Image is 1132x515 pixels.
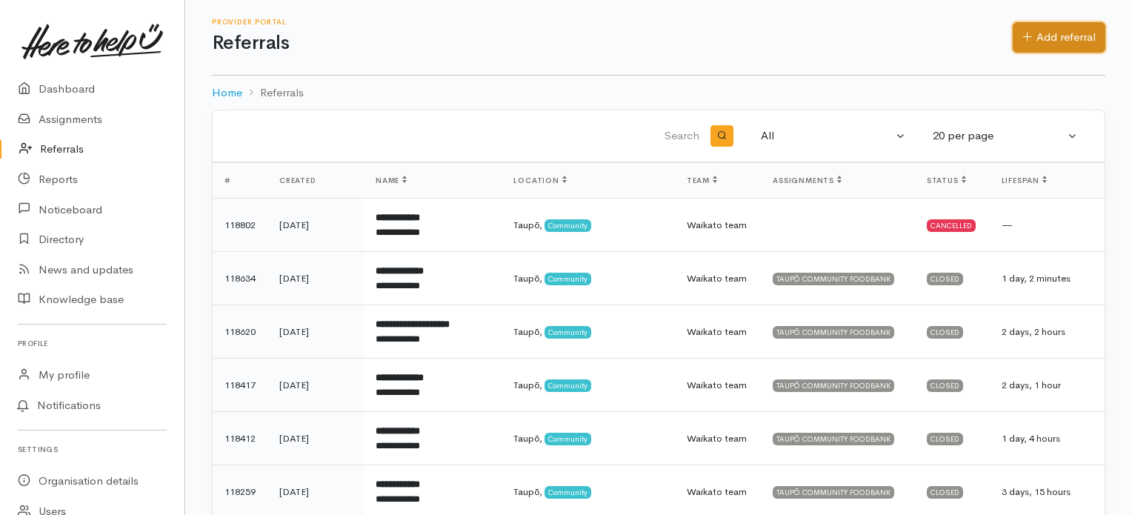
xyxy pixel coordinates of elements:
[279,219,309,231] time: [DATE]
[927,486,963,498] div: Closed
[927,273,963,285] div: Closed
[213,199,267,252] td: 118802
[773,433,894,445] div: TAUPŌ COMMUNITY FOODBANK
[927,433,963,445] div: Closed
[513,432,542,445] span: Taupō,
[927,379,963,391] div: Closed
[230,119,702,154] input: Search
[773,326,894,338] div: TAUPŌ COMMUNITY FOODBANK
[513,219,542,231] span: Taupō,
[687,218,749,233] div: Waikato team
[1002,325,1065,338] span: 2 days, 2 hours
[213,252,267,305] td: 118634
[687,271,749,286] div: Waikato team
[212,76,1105,110] nav: breadcrumb
[1002,379,1061,391] span: 2 days, 1 hour
[773,176,842,185] span: Assignments
[213,163,267,199] th: #
[773,486,894,498] div: TAUPŌ COMMUNITY FOODBANK
[545,433,591,445] span: Community
[18,333,167,353] h6: Profile
[687,176,717,185] span: Team
[687,431,749,446] div: Waikato team
[545,326,591,338] span: Community
[1002,176,1047,185] span: Lifespan
[933,127,1065,144] div: 20 per page
[279,272,309,285] time: [DATE]
[267,163,364,199] th: Created
[242,84,304,102] li: Referrals
[212,33,1013,54] h1: Referrals
[513,379,542,391] span: Taupō,
[773,379,894,391] div: TAUPŌ COMMUNITY FOODBANK
[927,326,963,338] div: Closed
[513,485,542,498] span: Taupō,
[18,439,167,459] h6: Settings
[927,219,976,231] div: Cancelled
[513,176,566,185] span: Location
[545,486,591,498] span: Community
[752,122,915,150] button: All
[279,432,309,445] time: [DATE]
[1002,485,1071,498] span: 3 days, 15 hours
[213,412,267,465] td: 118412
[1013,22,1105,53] a: Add referral
[1002,432,1060,445] span: 1 day, 4 hours
[1002,272,1071,285] span: 1 day, 2 minutes
[279,485,309,498] time: [DATE]
[212,84,242,102] a: Home
[376,176,407,185] span: Name
[924,122,1087,150] button: 20 per page
[545,273,591,285] span: Community
[279,379,309,391] time: [DATE]
[687,325,749,339] div: Waikato team
[279,325,309,338] time: [DATE]
[545,219,591,231] span: Community
[545,379,591,391] span: Community
[212,18,1013,26] h6: Provider Portal
[213,305,267,359] td: 118620
[927,176,966,185] span: Status
[513,272,542,285] span: Taupō,
[213,359,267,412] td: 118417
[687,485,749,499] div: Waikato team
[513,325,542,338] span: Taupō,
[990,199,1105,252] td: —
[773,273,894,285] div: TAUPŌ COMMUNITY FOODBANK
[761,127,893,144] div: All
[687,378,749,393] div: Waikato team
